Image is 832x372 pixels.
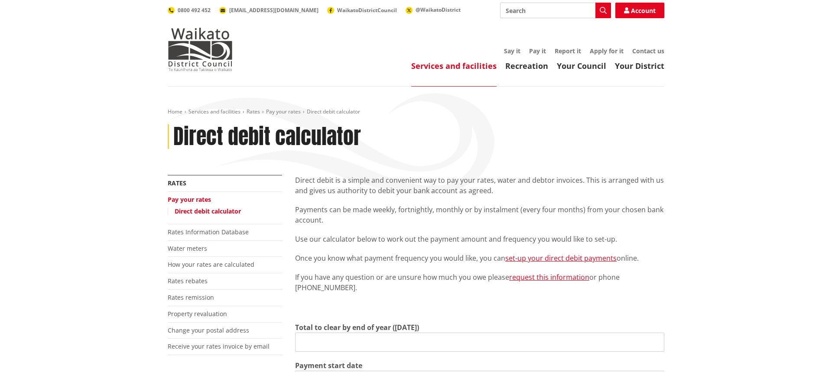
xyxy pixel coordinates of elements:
[505,253,617,263] a: set-up your direct debit payments
[411,61,497,71] a: Services and facilities
[615,3,664,18] a: Account
[168,228,249,236] a: Rates Information Database
[219,6,318,14] a: [EMAIL_ADDRESS][DOMAIN_NAME]
[168,260,254,268] a: How your rates are calculated
[505,61,548,71] a: Recreation
[307,108,360,115] span: Direct debit calculator
[188,108,240,115] a: Services and facilities
[168,310,227,318] a: Property revaluation
[295,272,664,293] p: If you have any question or are unsure how much you owe please or phone [PHONE_NUMBER].
[173,124,361,149] h1: Direct debit calculator
[295,204,664,225] p: Payments can be made weekly, fortnightly, monthly or by instalment (every four months) from your ...
[557,61,606,71] a: Your Council
[337,6,397,14] span: WaikatoDistrictCouncil
[295,360,362,371] label: Payment start date
[168,195,211,204] a: Pay your rates
[168,28,233,71] img: Waikato District Council - Te Kaunihera aa Takiwaa o Waikato
[406,6,461,13] a: @WaikatoDistrict
[295,234,664,244] p: Use our calculator below to work out the payment amount and frequency you would like to set-up.
[168,6,211,14] a: 0800 492 452
[295,253,664,263] p: Once you know what payment frequency you would like, you can online.
[327,6,397,14] a: WaikatoDistrictCouncil
[175,207,241,215] a: Direct debit calculator
[295,322,419,333] label: Total to clear by end of year ([DATE])
[590,47,624,55] a: Apply for it
[295,175,664,196] p: Direct debit is a simple and convenient way to pay your rates, water and debtor invoices. This is...
[632,47,664,55] a: Contact us
[509,272,589,282] a: request this information
[168,179,186,187] a: Rates
[555,47,581,55] a: Report it
[504,47,520,55] a: Say it
[229,6,318,14] span: [EMAIL_ADDRESS][DOMAIN_NAME]
[529,47,546,55] a: Pay it
[168,108,664,116] nav: breadcrumb
[615,61,664,71] a: Your District
[178,6,211,14] span: 0800 492 452
[416,6,461,13] span: @WaikatoDistrict
[266,108,301,115] a: Pay your rates
[500,3,611,18] input: Search input
[168,293,214,301] a: Rates remission
[247,108,260,115] a: Rates
[168,244,207,252] a: Water meters
[168,277,208,285] a: Rates rebates
[168,108,182,115] a: Home
[168,326,249,334] a: Change your postal address
[168,342,270,350] a: Receive your rates invoice by email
